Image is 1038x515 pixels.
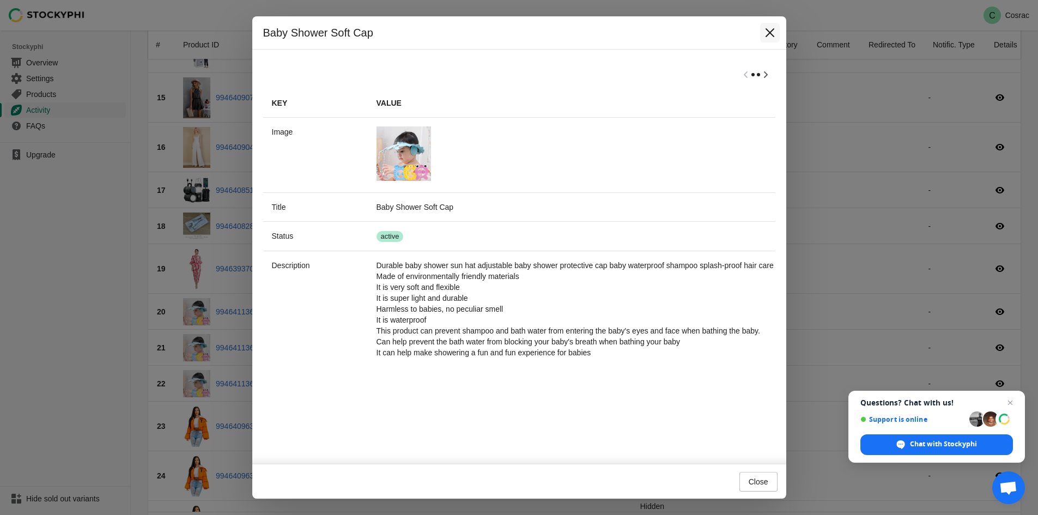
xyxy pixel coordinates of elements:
span: Questions? Chat with us! [860,398,1013,407]
span: Chat with Stockyphi [860,434,1013,455]
th: Key [263,89,368,118]
th: Title [263,192,368,221]
h2: Baby Shower Soft Cap [263,25,749,40]
span: active [377,231,404,242]
img: 364b0ac245a4ee02fbce87bbdb80529f.jpg [377,126,431,181]
span: Chat with Stockyphi [910,439,977,449]
button: Scroll table right one column [756,65,775,84]
span: Close [749,477,768,486]
button: Close [760,23,780,43]
th: Image [263,118,368,192]
a: Open chat [992,471,1025,504]
span: Support is online [860,415,966,423]
button: Close [739,472,778,492]
th: Status [263,221,368,251]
